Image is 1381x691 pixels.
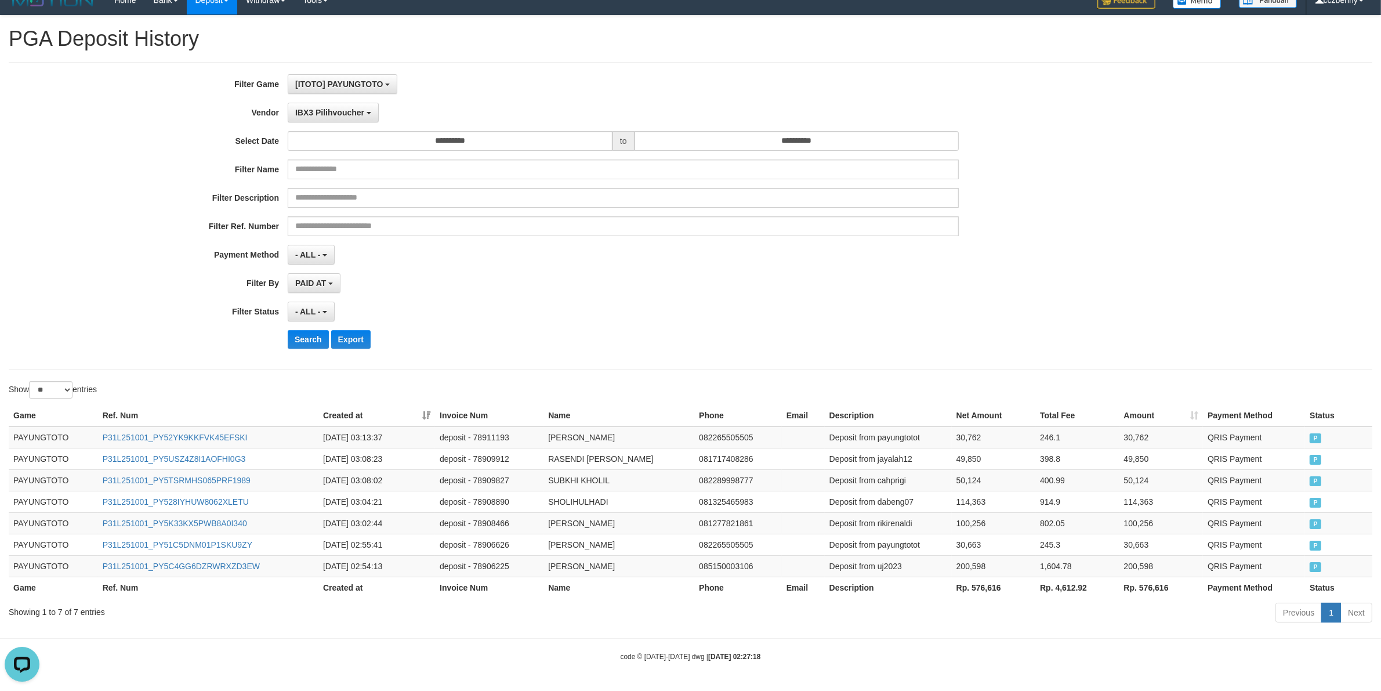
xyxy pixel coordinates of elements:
[825,405,952,426] th: Description
[1310,455,1321,465] span: PAID
[318,426,435,448] td: [DATE] 03:13:37
[543,469,694,491] td: SUBKHI KHOLIL
[9,577,98,598] th: Game
[612,131,635,151] span: to
[543,577,694,598] th: Name
[952,577,1035,598] th: Rp. 576,616
[825,534,952,555] td: Deposit from payungtotot
[9,448,98,469] td: PAYUNGTOTO
[9,534,98,555] td: PAYUNGTOTO
[825,491,952,512] td: Deposit from dabeng07
[543,512,694,534] td: [PERSON_NAME]
[318,448,435,469] td: [DATE] 03:08:23
[1203,426,1305,448] td: QRIS Payment
[952,448,1035,469] td: 49,850
[288,74,397,94] button: [ITOTO] PAYUNGTOTO
[1310,498,1321,508] span: PAID
[288,245,335,265] button: - ALL -
[1310,433,1321,443] span: PAID
[952,512,1035,534] td: 100,256
[288,103,379,122] button: IBX3 Pilihvoucher
[435,491,543,512] td: deposit - 78908890
[1203,405,1305,426] th: Payment Method
[103,562,260,571] a: P31L251001_PY5C4GG6DZRWRXZD3EW
[1035,491,1119,512] td: 914.9
[1119,577,1204,598] th: Rp. 576,616
[318,469,435,491] td: [DATE] 03:08:02
[782,577,825,598] th: Email
[952,534,1035,555] td: 30,663
[103,476,251,485] a: P31L251001_PY5TSRMHS065PRF1989
[98,405,318,426] th: Ref. Num
[694,534,782,555] td: 082265505505
[288,273,340,293] button: PAID AT
[295,108,364,117] span: IBX3 Pilihvoucher
[1310,476,1321,486] span: PAID
[1035,469,1119,491] td: 400.99
[9,602,567,618] div: Showing 1 to 7 of 7 entries
[543,555,694,577] td: [PERSON_NAME]
[543,426,694,448] td: [PERSON_NAME]
[288,330,329,349] button: Search
[1119,534,1204,555] td: 30,663
[9,469,98,491] td: PAYUNGTOTO
[1203,555,1305,577] td: QRIS Payment
[694,512,782,534] td: 081277821861
[825,577,952,598] th: Description
[1203,469,1305,491] td: QRIS Payment
[98,577,318,598] th: Ref. Num
[1310,541,1321,551] span: PAID
[435,448,543,469] td: deposit - 78909912
[694,469,782,491] td: 082289998777
[694,555,782,577] td: 085150003106
[952,405,1035,426] th: Net Amount
[782,405,825,426] th: Email
[1119,426,1204,448] td: 30,762
[435,512,543,534] td: deposit - 78908466
[1119,491,1204,512] td: 114,363
[825,469,952,491] td: Deposit from cahprigi
[435,577,543,598] th: Invoice Num
[9,381,97,399] label: Show entries
[1119,555,1204,577] td: 200,598
[1305,405,1372,426] th: Status
[1035,405,1119,426] th: Total Fee
[1310,562,1321,572] span: PAID
[1035,448,1119,469] td: 398.8
[288,302,335,321] button: - ALL -
[694,405,782,426] th: Phone
[825,426,952,448] td: Deposit from payungtotot
[1035,534,1119,555] td: 245.3
[331,330,371,349] button: Export
[103,540,252,549] a: P31L251001_PY51C5DNM01P1SKU9ZY
[694,426,782,448] td: 082265505505
[5,5,39,39] button: Open LiveChat chat widget
[435,534,543,555] td: deposit - 78906626
[318,491,435,512] td: [DATE] 03:04:21
[1119,469,1204,491] td: 50,124
[825,448,952,469] td: Deposit from jayalah12
[295,250,321,259] span: - ALL -
[1119,512,1204,534] td: 100,256
[435,426,543,448] td: deposit - 78911193
[318,405,435,426] th: Created at: activate to sort column ascending
[9,491,98,512] td: PAYUNGTOTO
[1035,577,1119,598] th: Rp. 4,612.92
[435,405,543,426] th: Invoice Num
[543,534,694,555] td: [PERSON_NAME]
[952,426,1035,448] td: 30,762
[543,448,694,469] td: RASENDI [PERSON_NAME]
[1203,491,1305,512] td: QRIS Payment
[708,653,760,661] strong: [DATE] 02:27:18
[1310,519,1321,529] span: PAID
[318,555,435,577] td: [DATE] 02:54:13
[295,79,383,89] span: [ITOTO] PAYUNGTOTO
[1119,448,1204,469] td: 49,850
[9,512,98,534] td: PAYUNGTOTO
[318,512,435,534] td: [DATE] 03:02:44
[1035,555,1119,577] td: 1,604.78
[435,469,543,491] td: deposit - 78909827
[295,278,326,288] span: PAID AT
[9,405,98,426] th: Game
[9,27,1372,50] h1: PGA Deposit History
